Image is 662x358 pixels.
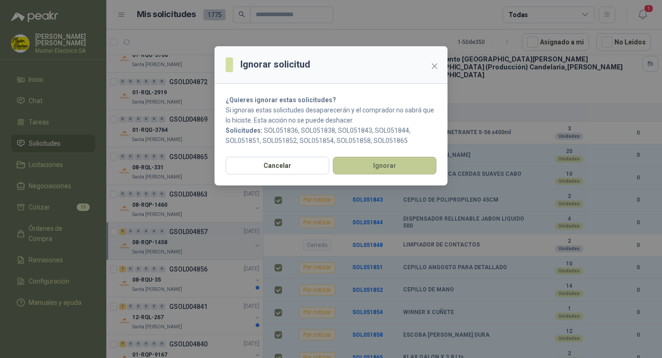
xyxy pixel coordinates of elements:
[226,125,436,146] p: SOL051836, SOL051838, SOL051843, SOL051844, SOL051851, SOL051852, SOL051854, SOL051858, SOL051865
[226,157,329,174] button: Cancelar
[226,105,436,125] p: Si ignoras estas solicitudes desaparecerán y el comprador no sabrá que lo hiciste. Esta acción no...
[226,96,336,104] strong: ¿Quieres ignorar estas solicitudes?
[240,57,310,72] h3: Ignorar solicitud
[226,127,263,134] b: Solicitudes:
[333,157,436,174] button: Ignorar
[431,62,438,70] span: close
[427,59,442,74] button: Close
